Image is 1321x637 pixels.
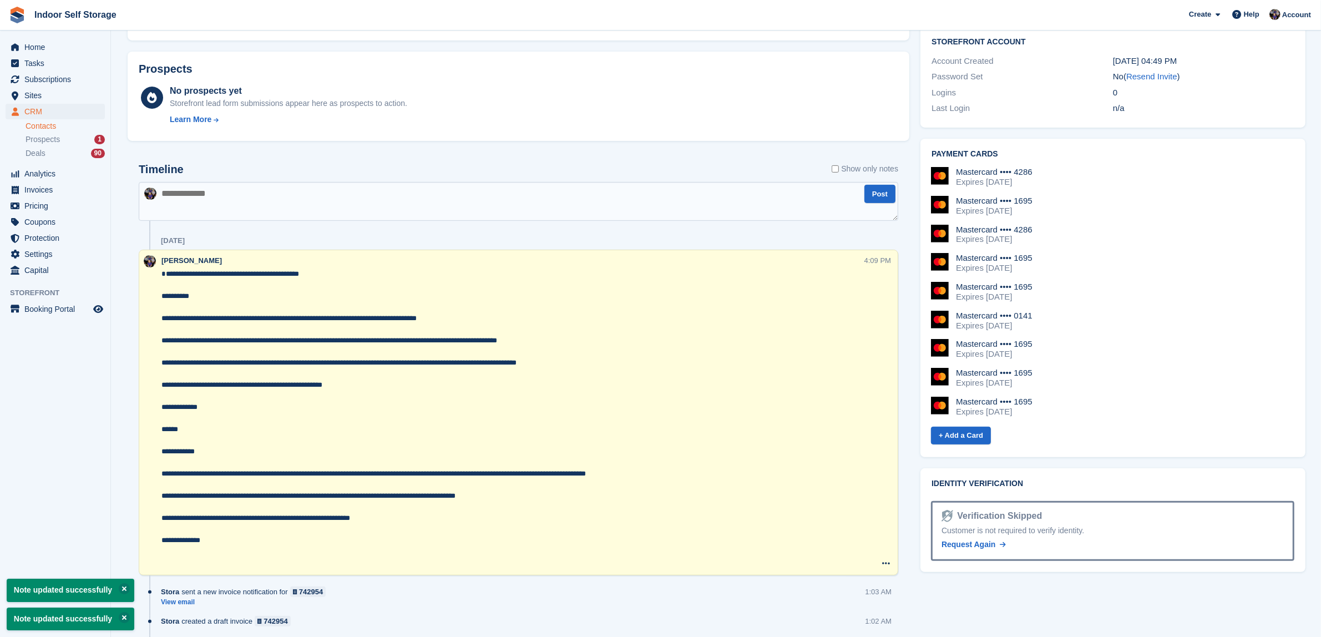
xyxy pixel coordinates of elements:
img: Mastercard Logo [931,225,949,242]
div: Mastercard •••• 0141 [956,311,1032,321]
a: menu [6,166,105,181]
h2: Storefront Account [932,36,1294,47]
div: Account Created [932,55,1113,68]
div: [DATE] 04:49 PM [1113,55,1294,68]
a: menu [6,230,105,246]
div: Expires [DATE] [956,378,1032,388]
div: Mastercard •••• 1695 [956,339,1032,349]
div: 4:09 PM [864,255,891,266]
span: Pricing [24,198,91,214]
span: Stora [161,587,179,597]
a: Contacts [26,121,105,132]
span: Create [1189,9,1211,20]
a: 742954 [255,616,291,626]
div: created a draft invoice [161,616,296,626]
img: Mastercard Logo [931,339,949,357]
p: Note updated successfully [7,579,134,601]
img: Mastercard Logo [931,282,949,300]
h2: Identity verification [932,479,1294,488]
span: Tasks [24,55,91,71]
a: menu [6,182,105,198]
div: Learn More [170,114,211,125]
a: menu [6,55,105,71]
a: Preview store [92,302,105,316]
h2: Timeline [139,163,184,176]
h2: Prospects [139,63,193,75]
div: Mastercard •••• 1695 [956,397,1032,407]
span: Analytics [24,166,91,181]
div: Mastercard •••• 1695 [956,253,1032,263]
div: Last Login [932,102,1113,115]
div: Expires [DATE] [956,234,1032,244]
div: No [1113,70,1294,83]
a: menu [6,39,105,55]
a: menu [6,246,105,262]
label: Show only notes [832,163,898,175]
span: Account [1282,9,1311,21]
div: Verification Skipped [953,509,1042,523]
img: Sandra Pomeroy [144,188,156,200]
img: Sandra Pomeroy [144,255,156,267]
a: Indoor Self Storage [30,6,121,24]
a: Prospects 1 [26,134,105,145]
img: Mastercard Logo [931,311,949,328]
div: Expires [DATE] [956,177,1032,187]
div: sent a new invoice notification for [161,587,331,597]
a: menu [6,88,105,103]
div: Mastercard •••• 1695 [956,282,1032,292]
div: 90 [91,149,105,158]
input: Show only notes [832,163,839,175]
img: Mastercard Logo [931,167,949,185]
div: 1:03 AM [865,587,892,597]
div: Password Set [932,70,1113,83]
div: 742954 [264,616,287,626]
div: 1:02 AM [865,616,892,626]
img: Mastercard Logo [931,368,949,386]
a: Learn More [170,114,407,125]
div: 1 [94,135,105,144]
div: Mastercard •••• 4286 [956,225,1032,235]
span: Prospects [26,134,60,145]
span: Subscriptions [24,72,91,87]
a: Deals 90 [26,148,105,159]
span: Home [24,39,91,55]
img: Sandra Pomeroy [1269,9,1280,20]
div: 0 [1113,87,1294,99]
span: Sites [24,88,91,103]
img: Mastercard Logo [931,397,949,414]
a: Resend Invite [1126,72,1177,81]
a: View email [161,598,331,607]
div: Customer is not required to verify identity. [942,525,1284,537]
a: menu [6,198,105,214]
a: menu [6,262,105,278]
a: 742954 [290,587,326,597]
a: menu [6,104,105,119]
span: Protection [24,230,91,246]
p: Note updated successfully [7,608,134,630]
span: CRM [24,104,91,119]
span: Coupons [24,214,91,230]
img: Mastercard Logo [931,253,949,271]
div: Mastercard •••• 4286 [956,167,1032,177]
span: ( ) [1123,72,1180,81]
div: [DATE] [161,236,185,245]
img: Mastercard Logo [931,196,949,214]
div: Expires [DATE] [956,349,1032,359]
span: Deals [26,148,45,159]
div: Storefront lead form submissions appear here as prospects to action. [170,98,407,109]
div: Expires [DATE] [956,206,1032,216]
span: Storefront [10,287,110,299]
div: Expires [DATE] [956,407,1032,417]
div: Expires [DATE] [956,263,1032,273]
span: Stora [161,616,179,626]
div: Mastercard •••• 1695 [956,368,1032,378]
a: menu [6,214,105,230]
div: Logins [932,87,1113,99]
div: Expires [DATE] [956,292,1032,302]
span: Capital [24,262,91,278]
img: Identity Verification Ready [942,510,953,522]
h2: Payment cards [932,150,1294,159]
span: Invoices [24,182,91,198]
div: n/a [1113,102,1294,115]
span: Request Again [942,540,996,549]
